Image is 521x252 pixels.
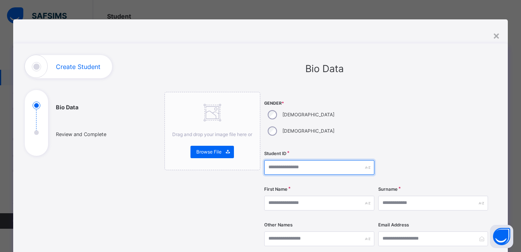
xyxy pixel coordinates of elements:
div: Drag and drop your image file here orBrowse File [164,92,261,170]
div: × [493,27,500,43]
label: Student ID [264,150,286,157]
h1: Create Student [56,64,100,70]
button: Open asap [490,225,513,248]
label: [DEMOGRAPHIC_DATA] [282,111,334,118]
label: First Name [264,186,287,193]
span: Bio Data [305,63,344,74]
label: Email Address [378,222,409,228]
span: Gender [264,100,374,107]
span: Drag and drop your image file here or [172,131,252,137]
label: Other Names [264,222,293,228]
span: Browse File [196,148,222,155]
label: [DEMOGRAPHIC_DATA] [282,128,334,135]
label: Surname [378,186,398,193]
